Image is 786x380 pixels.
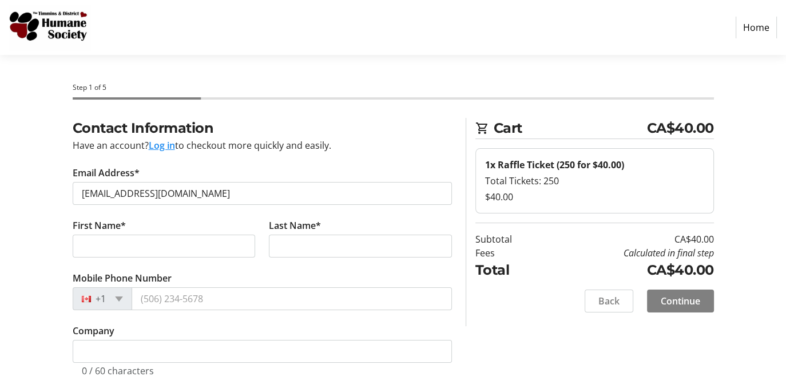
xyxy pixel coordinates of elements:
label: First Name* [73,219,126,232]
span: Continue [661,294,700,308]
h2: Contact Information [73,118,452,138]
div: $40.00 [485,190,704,204]
button: Back [585,290,633,312]
span: Back [598,294,620,308]
td: CA$40.00 [544,232,714,246]
td: Fees [475,246,544,260]
div: Step 1 of 5 [73,82,714,93]
td: Total [475,260,544,280]
div: Have an account? to checkout more quickly and easily. [73,138,452,152]
span: CA$40.00 [647,118,714,138]
a: Home [736,17,777,38]
label: Company [73,324,114,338]
img: Timmins and District Humane Society's Logo [9,5,90,50]
tr-character-limit: 0 / 60 characters [82,365,154,377]
span: Cart [494,118,647,138]
button: Continue [647,290,714,312]
div: Total Tickets: 250 [485,174,704,188]
td: Calculated in final step [544,246,714,260]
td: Subtotal [475,232,544,246]
label: Email Address* [73,166,140,180]
strong: 1x Raffle Ticket (250 for $40.00) [485,159,624,171]
td: CA$40.00 [544,260,714,280]
label: Last Name* [269,219,321,232]
button: Log in [149,138,175,152]
label: Mobile Phone Number [73,271,172,285]
input: (506) 234-5678 [132,287,452,310]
